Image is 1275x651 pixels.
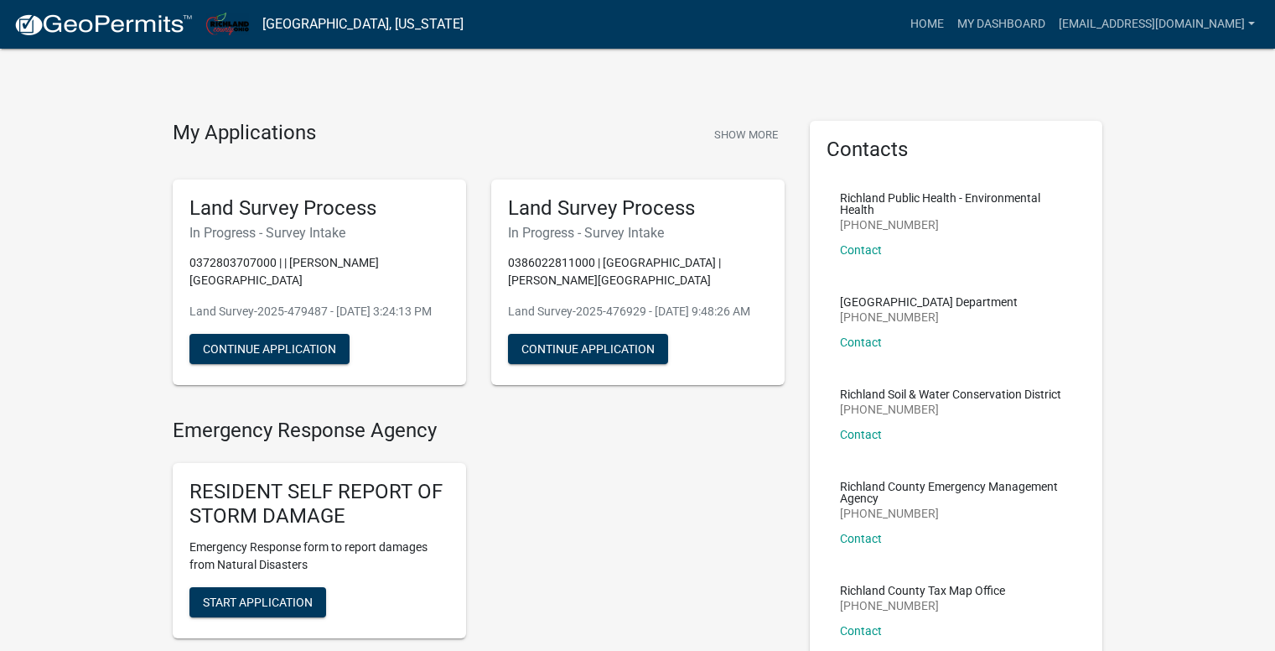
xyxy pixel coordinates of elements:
p: Emergency Response form to report damages from Natural Disasters [189,539,449,574]
h4: My Applications [173,121,316,146]
button: Continue Application [508,334,668,364]
button: Start Application [189,587,326,617]
h5: Land Survey Process [189,196,449,221]
p: [PHONE_NUMBER] [840,311,1018,323]
button: Show More [707,121,785,148]
p: [PHONE_NUMBER] [840,600,1005,612]
p: [PHONE_NUMBER] [840,508,1073,519]
h5: Contacts [827,138,1086,162]
h4: Emergency Response Agency [173,419,785,443]
p: [PHONE_NUMBER] [840,404,1061,415]
h5: Land Survey Process [508,196,768,221]
p: 0372803707000 | | [PERSON_NAME][GEOGRAPHIC_DATA] [189,254,449,289]
a: My Dashboard [951,8,1052,40]
a: Contact [840,532,882,545]
span: Start Application [203,595,313,608]
p: Richland County Emergency Management Agency [840,481,1073,504]
p: [PHONE_NUMBER] [840,219,1073,231]
a: Contact [840,243,882,257]
h5: RESIDENT SELF REPORT OF STORM DAMAGE [189,480,449,529]
p: 0386022811000 | [GEOGRAPHIC_DATA] | [PERSON_NAME][GEOGRAPHIC_DATA] [508,254,768,289]
a: Home [904,8,951,40]
p: Richland County Tax Map Office [840,585,1005,596]
a: Contact [840,336,882,349]
p: Richland Public Health - Environmental Health [840,192,1073,216]
a: [EMAIL_ADDRESS][DOMAIN_NAME] [1052,8,1262,40]
img: Richland County, Ohio [206,13,249,35]
p: [GEOGRAPHIC_DATA] Department [840,296,1018,308]
a: Contact [840,428,882,441]
p: Land Survey-2025-479487 - [DATE] 3:24:13 PM [189,303,449,320]
button: Continue Application [189,334,350,364]
h6: In Progress - Survey Intake [189,225,449,241]
p: Land Survey-2025-476929 - [DATE] 9:48:26 AM [508,303,768,320]
a: [GEOGRAPHIC_DATA], [US_STATE] [262,10,464,39]
p: Richland Soil & Water Conservation District [840,388,1061,400]
h6: In Progress - Survey Intake [508,225,768,241]
a: Contact [840,624,882,638]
